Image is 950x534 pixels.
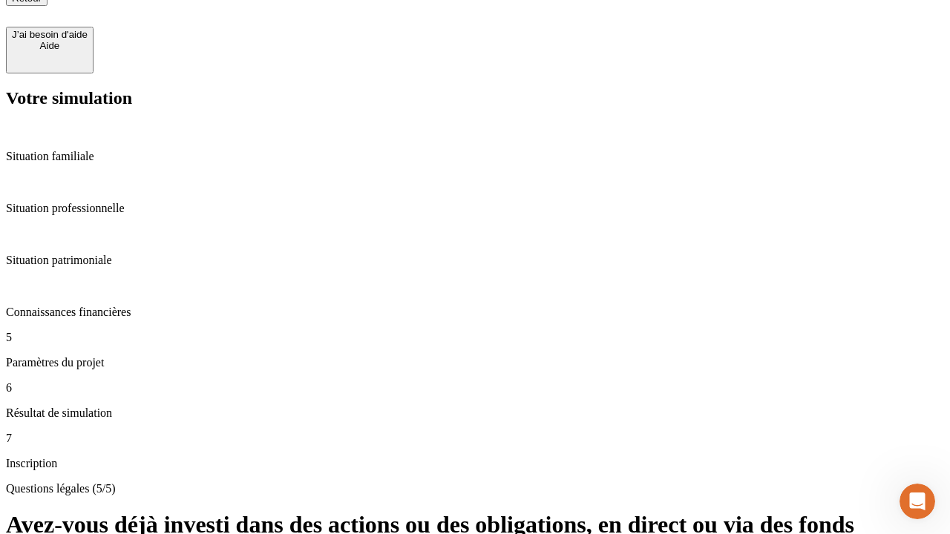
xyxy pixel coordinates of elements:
[6,406,944,420] p: Résultat de simulation
[12,40,88,51] div: Aide
[6,381,944,395] p: 6
[6,482,944,495] p: Questions légales (5/5)
[6,432,944,445] p: 7
[900,484,935,519] iframe: Intercom live chat
[6,27,94,73] button: J’ai besoin d'aideAide
[6,306,944,319] p: Connaissances financières
[6,457,944,470] p: Inscription
[6,202,944,215] p: Situation professionnelle
[6,331,944,344] p: 5
[6,356,944,369] p: Paramètres du projet
[12,29,88,40] div: J’ai besoin d'aide
[6,254,944,267] p: Situation patrimoniale
[6,150,944,163] p: Situation familiale
[6,88,944,108] h2: Votre simulation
